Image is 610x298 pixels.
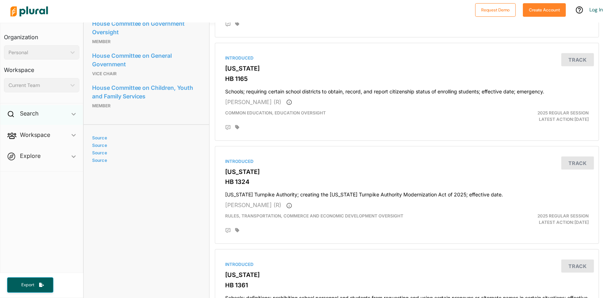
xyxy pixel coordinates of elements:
h4: Schools; requiring certain school districts to obtain, record, and report citizenship status of e... [225,85,589,95]
button: Track [561,53,594,66]
button: Track [561,260,594,273]
a: Source [92,150,198,155]
div: Personal [9,49,68,56]
div: Introduced [225,55,589,61]
div: Add Position Statement [225,228,231,233]
button: Track [561,156,594,170]
div: Introduced [225,158,589,165]
div: Add tags [235,228,239,233]
h3: HB 1361 [225,282,589,289]
h4: [US_STATE] Turnpike Authority; creating the [US_STATE] Turnpike Authority Modernization Act of 20... [225,188,589,198]
h2: Search [20,109,38,117]
button: Request Demo [475,3,516,17]
a: House Committee on General Government [92,50,201,70]
h3: [US_STATE] [225,168,589,175]
a: House Committee on Government Oversight [92,18,201,37]
span: Rules, Transportation, Commerce and Economic Development Oversight [225,213,403,219]
div: Introduced [225,261,589,268]
h3: HB 1165 [225,75,589,82]
button: Create Account [523,3,566,17]
p: Vice Chair [92,70,201,78]
span: 2025 Regular Session [537,213,589,219]
h3: [US_STATE] [225,65,589,72]
span: [PERSON_NAME] (R) [225,98,281,106]
span: Export [16,282,39,288]
p: Member [92,102,201,110]
h3: [US_STATE] [225,271,589,278]
a: Request Demo [475,6,516,13]
span: [PERSON_NAME] (R) [225,201,281,209]
div: Current Team [9,82,68,89]
div: Add Position Statement [225,21,231,27]
button: Export [7,277,53,293]
h3: HB 1324 [225,178,589,185]
a: House Committee on Children, Youth and Family Services [92,82,201,102]
a: Create Account [523,6,566,13]
a: Log In [589,6,603,13]
a: Source [92,143,198,148]
h3: Organization [4,27,79,42]
a: Source [92,158,198,163]
span: 2025 Regular Session [537,110,589,115]
a: Source [92,135,198,140]
div: Latest Action: [DATE] [469,213,594,226]
p: Member [92,37,201,46]
div: Add Position Statement [225,125,231,130]
div: Add tags [235,21,239,26]
span: Common Education, Education Oversight [225,110,326,115]
div: Latest Action: [DATE] [469,110,594,123]
div: Add tags [235,125,239,130]
h3: Workspace [4,60,79,75]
